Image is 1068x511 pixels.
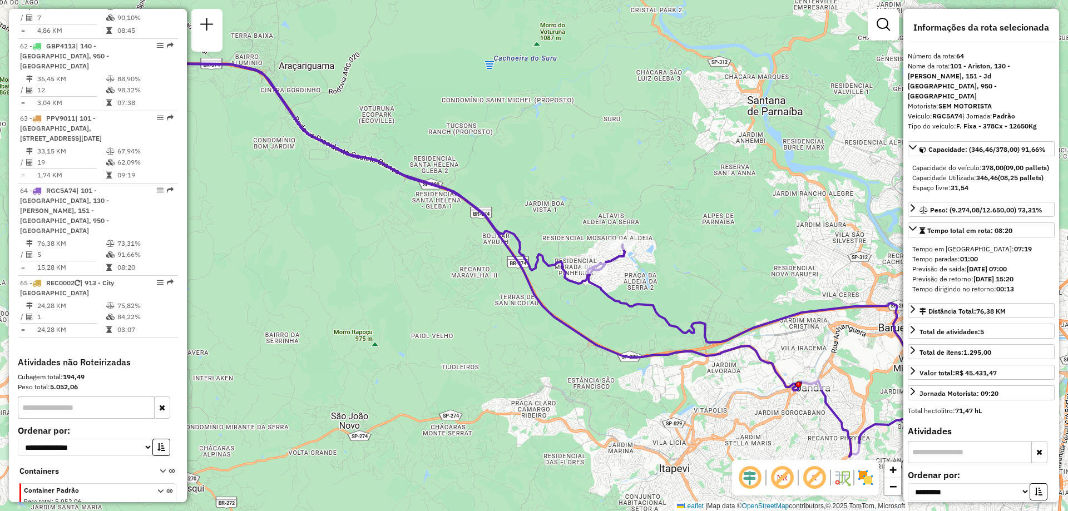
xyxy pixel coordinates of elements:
strong: R$ 45.431,47 [955,369,997,377]
td: 90,10% [117,12,173,23]
td: 12 [37,85,106,96]
td: 24,28 KM [37,324,106,335]
div: Map data © contributors,© 2025 TomTom, Microsoft [674,502,908,511]
span: GBP4113 [46,42,76,50]
strong: (08,25 pallets) [998,173,1044,182]
td: = [20,262,26,273]
td: 07:38 [117,97,173,108]
i: % de utilização da cubagem [106,87,115,93]
span: 63 - [20,114,102,142]
div: Motorista: [908,101,1055,111]
div: Tipo do veículo: [908,121,1055,131]
i: Total de Atividades [26,14,33,21]
i: Total de Atividades [26,159,33,166]
img: Fluxo de ruas [833,469,851,487]
span: Exibir NR [769,464,795,491]
span: : [52,498,53,505]
div: Tempo dirigindo no retorno: [912,284,1050,294]
span: | 140 - [GEOGRAPHIC_DATA], 950 - [GEOGRAPHIC_DATA] [20,42,109,70]
td: 73,31% [117,238,173,249]
i: % de utilização da cubagem [106,159,115,166]
strong: [DATE] 15:20 [973,275,1013,283]
em: Rota exportada [167,187,174,194]
td: 91,66% [117,249,173,260]
em: Opções [157,115,164,121]
span: Ocultar deslocamento [736,464,763,491]
td: 19 [37,157,106,168]
a: Distância Total:76,38 KM [908,303,1055,318]
button: Ordem crescente [1030,483,1047,500]
div: Total de itens: [919,348,991,358]
em: Opções [157,279,164,286]
td: = [20,324,26,335]
td: / [20,157,26,168]
em: Rota exportada [167,115,174,121]
i: Tempo total em rota [106,264,112,271]
i: Distância Total [26,302,33,309]
div: Tempo total em rota: 08:20 [908,240,1055,299]
td: 98,32% [117,85,173,96]
em: Opções [157,42,164,49]
span: Tempo total em rota: 08:20 [927,226,1012,235]
strong: SEM MOTORISTA [938,102,992,110]
span: | Jornada: [962,112,1015,120]
strong: Padrão [992,112,1015,120]
strong: 01:00 [960,255,978,263]
div: Espaço livre: [912,183,1050,193]
div: Capacidade Utilizada: [912,173,1050,183]
div: Cubagem total: [18,372,178,382]
span: Containers [19,465,145,477]
strong: 71,47 hL [955,406,982,415]
label: Ordenar por: [908,468,1055,482]
td: 75,82% [117,300,173,311]
i: Veículo já utilizado nesta sessão [75,280,80,286]
a: Leaflet [677,502,704,510]
i: Tempo total em rota [106,172,112,178]
a: Zoom in [884,462,901,478]
span: − [889,479,897,493]
strong: (09,00 pallets) [1003,163,1049,172]
div: Previsão de retorno: [912,274,1050,284]
a: Zoom out [884,478,901,495]
td: 4,86 KM [37,25,106,36]
strong: F. Fixa - 378Cx - 12650Kg [956,122,1037,130]
strong: 1.295,00 [963,348,991,356]
span: 65 - [20,279,114,297]
em: Rota exportada [167,279,174,286]
h4: Informações da rota selecionada [908,22,1055,33]
i: Tempo total em rota [106,326,112,333]
strong: 194,49 [63,373,85,381]
i: Distância Total [26,240,33,247]
td: 1,74 KM [37,170,106,181]
td: / [20,12,26,23]
strong: RGC5A74 [932,112,962,120]
div: Peso total: [18,382,178,392]
span: Total de atividades: [919,328,984,336]
td: 08:45 [117,25,173,36]
strong: 07:19 [1014,245,1032,253]
span: | 913 - City [GEOGRAPHIC_DATA] [20,279,114,297]
strong: 101 - Ariston, 130 - [PERSON_NAME], 151 - Jd [GEOGRAPHIC_DATA], 950 - [GEOGRAPHIC_DATA] [908,62,1010,100]
a: Total de atividades:5 [908,324,1055,339]
i: % de utilização da cubagem [106,14,115,21]
i: Distância Total [26,76,33,82]
button: Ordem crescente [152,439,170,456]
div: Veículo: [908,111,1055,121]
td: 84,22% [117,311,173,323]
td: 33,15 KM [37,146,106,157]
i: % de utilização do peso [106,148,115,155]
strong: 31,54 [951,183,968,192]
div: Valor total: [919,368,997,378]
td: = [20,97,26,108]
strong: 5.052,06 [50,383,78,391]
span: RGC5A74 [46,186,76,195]
span: Exibir rótulo [801,464,828,491]
span: 5.052,06 [55,498,82,505]
div: Jornada Motorista: 09:20 [919,389,998,399]
td: 62,09% [117,157,173,168]
span: | [705,502,707,510]
em: Rota exportada [167,42,174,49]
strong: 5 [980,328,984,336]
label: Ordenar por: [18,424,178,437]
i: Total de Atividades [26,87,33,93]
